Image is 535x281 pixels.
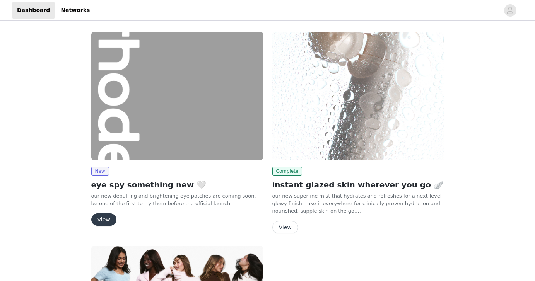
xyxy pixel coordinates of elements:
[272,167,303,176] span: Complete
[272,32,444,160] img: rhode skin
[91,32,263,160] img: rhode skin
[91,179,263,191] h2: eye spy something new 🤍
[91,217,116,223] a: View
[12,2,55,19] a: Dashboard
[272,192,444,215] p: our new superfine mist that hydrates and refreshes for a next-level glowy finish. take it everywh...
[272,221,298,233] button: View
[506,4,514,17] div: avatar
[272,225,298,230] a: View
[91,167,109,176] span: New
[91,213,116,226] button: View
[56,2,94,19] a: Networks
[272,179,444,191] h2: instant glazed skin wherever you go 🪽
[91,192,263,207] p: our new depuffing and brightening eye patches are coming soon. be one of the first to try them be...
